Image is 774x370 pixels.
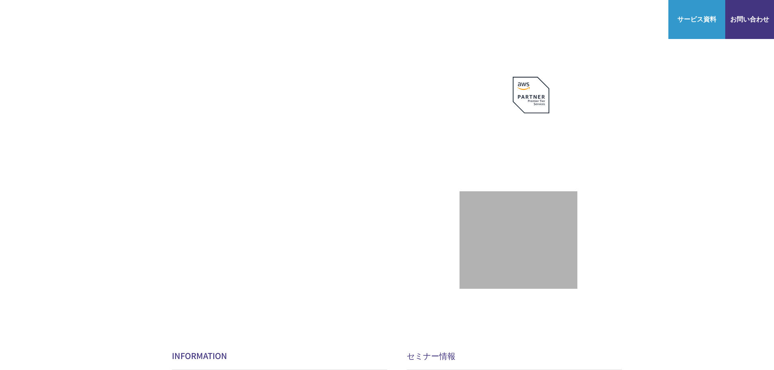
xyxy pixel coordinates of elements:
[584,11,618,22] p: ナレッジ
[172,127,460,205] h1: AWS ジャーニーの 成功を実現
[476,203,561,278] img: 契約件数
[12,6,152,26] a: AWS総合支援サービス C-Chorus NHN テコラスAWS総合支援サービス
[494,77,568,113] img: AWSプレミアティアサービスパートナー
[668,14,725,24] span: サービス資料
[364,11,386,22] p: 強み
[93,8,152,25] span: NHN テコラス AWS総合支援サービス
[634,11,660,22] a: ログイン
[172,229,318,288] a: AWSとの戦略的協業契約 締結
[522,123,540,135] em: AWS
[172,65,460,119] p: AWSの導入からコスト削減、 構成・運用の最適化からデータ活用まで 規模や業種業態を問わない マネージドサービスで
[402,11,436,22] p: サービス
[725,14,774,24] span: お問い合わせ
[323,229,469,288] a: AWS請求代行サービス 統合管理プラン
[172,350,387,361] h2: INFORMATION
[542,11,568,22] a: 導入事例
[407,350,622,361] h2: セミナー情報
[472,123,590,154] p: 最上位プレミアティア サービスパートナー
[323,229,469,286] img: AWS請求代行サービス 統合管理プラン
[452,11,525,22] p: 業種別ソリューション
[172,229,318,286] img: AWSとの戦略的協業契約 締結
